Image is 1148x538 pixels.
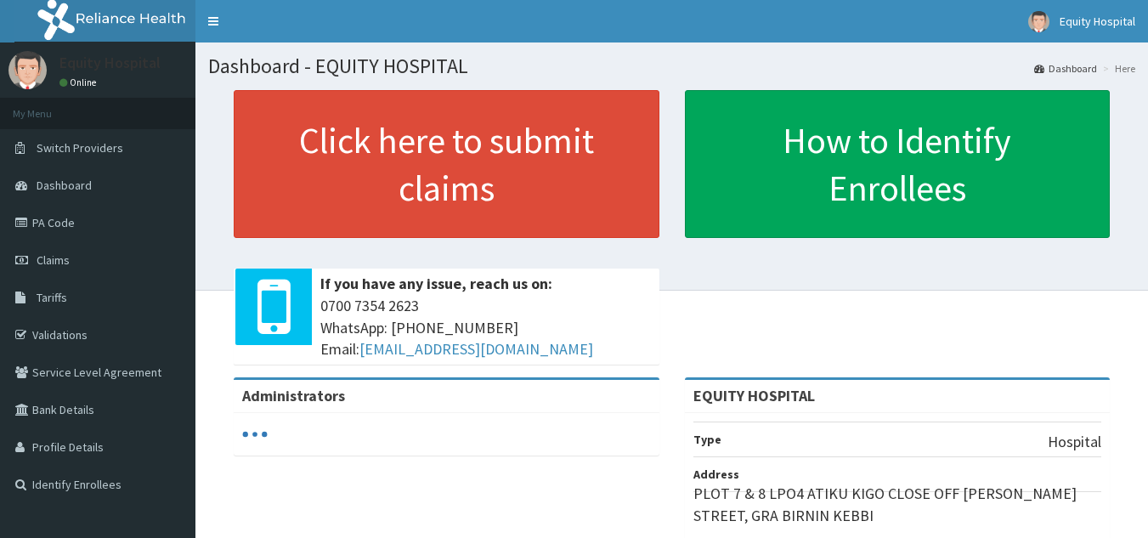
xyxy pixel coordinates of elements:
[234,90,659,238] a: Click here to submit claims
[320,274,552,293] b: If you have any issue, reach us on:
[1028,11,1049,32] img: User Image
[320,295,651,360] span: 0700 7354 2623 WhatsApp: [PHONE_NUMBER] Email:
[37,252,70,268] span: Claims
[1060,14,1135,29] span: Equity Hospital
[1099,61,1135,76] li: Here
[242,386,345,405] b: Administrators
[693,432,721,447] b: Type
[1034,61,1097,76] a: Dashboard
[242,422,268,447] svg: audio-loading
[208,55,1135,77] h1: Dashboard - EQUITY HOSPITAL
[685,90,1111,238] a: How to Identify Enrollees
[693,467,739,482] b: Address
[8,51,47,89] img: User Image
[37,290,67,305] span: Tariffs
[59,76,100,88] a: Online
[359,339,593,359] a: [EMAIL_ADDRESS][DOMAIN_NAME]
[37,140,123,156] span: Switch Providers
[37,178,92,193] span: Dashboard
[693,386,815,405] strong: EQUITY HOSPITAL
[59,55,161,71] p: Equity Hospital
[693,483,1102,526] p: PLOT 7 & 8 LPO4 ATIKU KIGO CLOSE OFF [PERSON_NAME] STREET, GRA BIRNIN KEBBI
[1048,431,1101,453] p: Hospital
